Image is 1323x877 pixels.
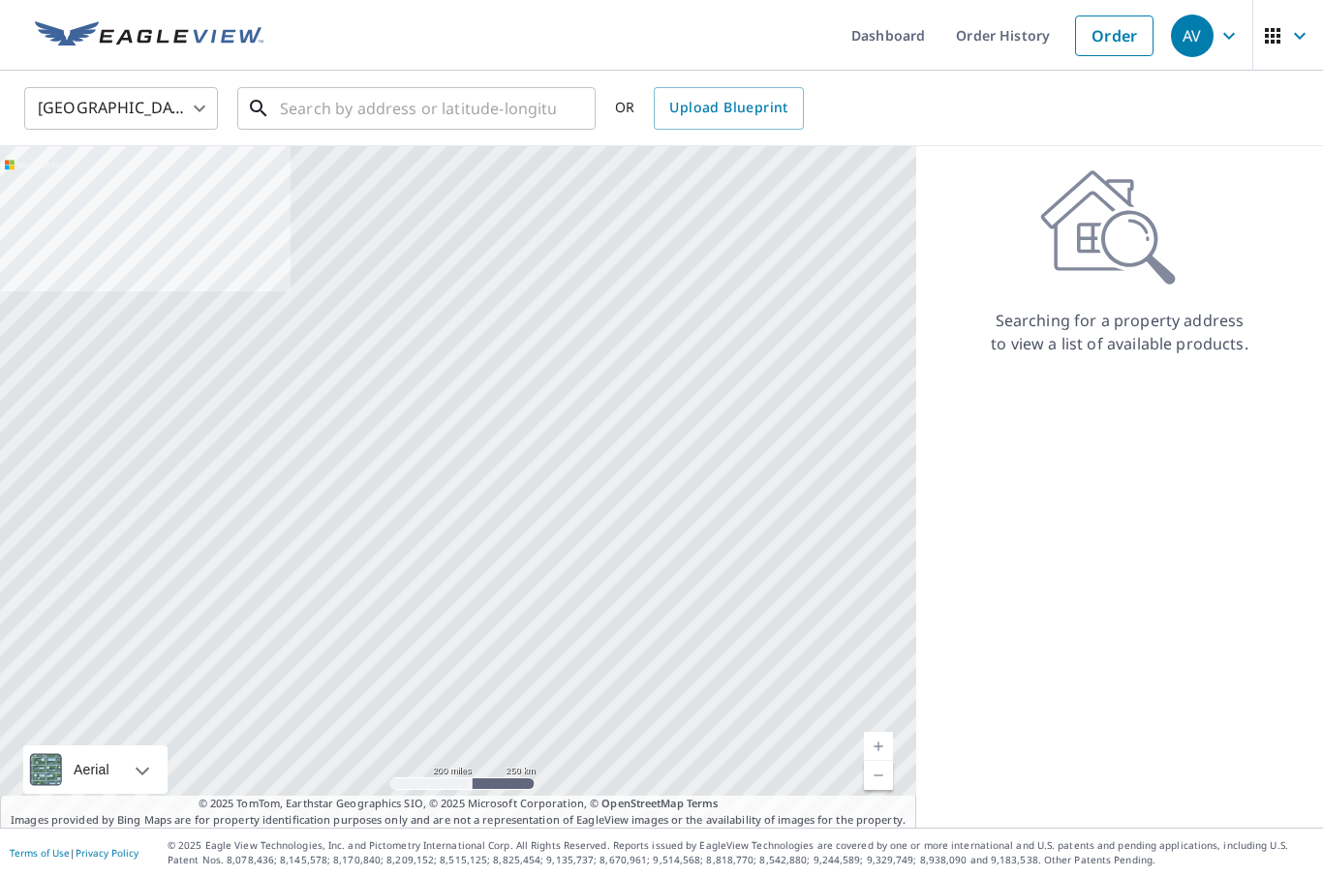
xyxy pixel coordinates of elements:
[23,745,168,794] div: Aerial
[864,761,893,790] a: Current Level 5, Zoom Out
[35,21,263,50] img: EV Logo
[669,96,787,120] span: Upload Blueprint
[24,81,218,136] div: [GEOGRAPHIC_DATA]
[10,846,70,860] a: Terms of Use
[615,87,804,130] div: OR
[68,745,115,794] div: Aerial
[10,847,138,859] p: |
[1075,15,1154,56] a: Order
[76,846,138,860] a: Privacy Policy
[168,838,1313,867] p: © 2025 Eagle View Technologies, Inc. and Pictometry International Corp. All Rights Reserved. Repo...
[654,87,803,130] a: Upload Blueprint
[280,81,556,136] input: Search by address or latitude-longitude
[864,732,893,761] a: Current Level 5, Zoom In
[1171,15,1214,57] div: AV
[687,796,719,810] a: Terms
[601,796,683,810] a: OpenStreetMap
[199,796,719,812] span: © 2025 TomTom, Earthstar Geographics SIO, © 2025 Microsoft Corporation, ©
[990,309,1249,355] p: Searching for a property address to view a list of available products.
